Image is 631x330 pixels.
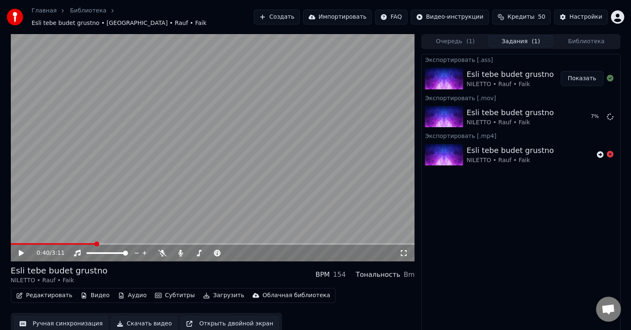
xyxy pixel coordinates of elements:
div: Настройки [570,13,602,21]
div: Тональность [356,270,400,280]
button: Видео [77,290,113,301]
button: Задания [488,35,554,47]
div: Облачная библиотека [263,291,330,300]
div: BPM [316,270,330,280]
div: Esli tebe budet grustno [466,69,554,80]
button: Аудио [115,290,150,301]
button: Показать [561,71,604,86]
div: Открытый чат [596,297,621,322]
button: Субтитры [152,290,198,301]
span: 50 [538,13,545,21]
button: Импортировать [303,10,372,25]
button: Видео-инструкции [411,10,489,25]
button: Создать [254,10,300,25]
div: Esli tebe budet grustno [466,107,554,118]
a: Библиотека [70,7,106,15]
button: Кредиты50 [492,10,551,25]
button: Настройки [554,10,608,25]
button: Библиотека [554,35,619,47]
div: NILETTO • Rauf • Faik [466,156,554,165]
div: Esli tebe budet grustno [11,265,108,276]
div: 154 [333,270,346,280]
div: Экспортировать [.ass] [422,54,620,64]
button: Редактировать [13,290,76,301]
div: NILETTO • Rauf • Faik [11,276,108,285]
span: ( 1 ) [532,37,540,46]
div: / [37,249,56,257]
button: Загрузить [200,290,248,301]
span: ( 1 ) [466,37,475,46]
div: NILETTO • Rauf • Faik [466,118,554,127]
nav: breadcrumb [32,7,254,27]
div: Bm [404,270,415,280]
span: Esli tebe budet grustno • [GEOGRAPHIC_DATA] • Rauf • Faik [32,19,206,27]
button: FAQ [375,10,407,25]
div: Экспортировать [.mov] [422,93,620,103]
span: Кредиты [508,13,535,21]
div: Esli tebe budet grustno [466,145,554,156]
button: Очередь [422,35,488,47]
div: Экспортировать [.mp4] [422,131,620,140]
img: youka [7,9,23,25]
span: 3:11 [52,249,64,257]
div: 7 % [591,113,604,120]
a: Главная [32,7,56,15]
div: NILETTO • Rauf • Faik [466,80,554,89]
span: 0:40 [37,249,49,257]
